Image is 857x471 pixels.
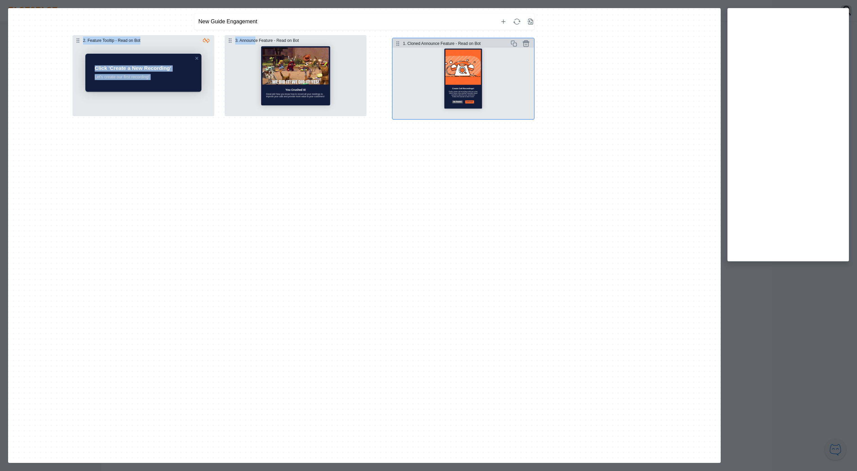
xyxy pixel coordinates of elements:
[235,36,299,45] button: 3. Announce Feature - Read on Bot
[3,9,99,16] div: ∑aåāБδ ⷺ
[479,50,481,51] div: close
[225,45,366,116] button: Select step
[3,3,99,9] div: ∑aåāБδ ⷺ
[452,96,474,98] span: Follow this tutorial to learn more!
[445,50,481,85] img: 70e63a9f-09a4-458d-97a8-223d18c2adf4.png
[198,14,257,30] div: New Guide Engagement
[73,45,214,116] button: Select step
[449,90,478,96] span: Easily create call recordings with just a few clicks! Never miss another important detail and dri...
[452,101,463,103] button: No Thanks!
[465,101,474,104] button: Let's Go!
[83,36,141,45] button: 2. Feature Tooltip - Read on Bot
[452,87,474,89] strong: Create Call Recordings!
